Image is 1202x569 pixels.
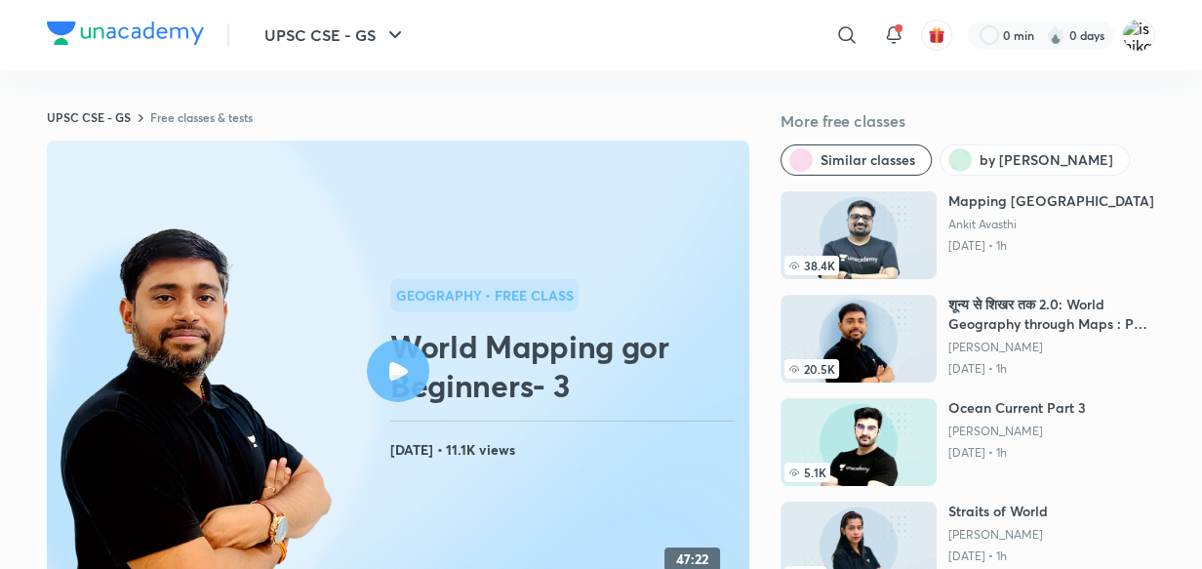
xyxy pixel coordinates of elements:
[821,150,915,170] span: Similar classes
[390,327,741,405] h2: World Mapping gor Beginners- 3
[948,549,1048,564] p: [DATE] • 1h
[47,21,204,50] a: Company Logo
[781,144,932,176] button: Similar classes
[948,217,1154,232] a: Ankit Avasthi
[948,238,1154,254] p: [DATE] • 1h
[948,361,1155,377] p: [DATE] • 1h
[928,26,945,44] img: avatar
[948,424,1086,439] a: [PERSON_NAME]
[921,20,952,51] button: avatar
[948,398,1086,418] h6: Ocean Current Part 3
[1122,19,1155,52] img: ishika singh
[784,256,839,275] span: 38.4K
[676,551,708,568] h4: 47:22
[781,109,1155,133] h5: More free classes
[948,191,1154,211] h6: Mapping [GEOGRAPHIC_DATA]
[253,16,419,55] button: UPSC CSE - GS
[948,445,1086,461] p: [DATE] • 1h
[390,437,741,463] h4: [DATE] • 11.1K views
[150,109,253,125] a: Free classes & tests
[948,340,1155,355] a: [PERSON_NAME]
[784,359,839,379] span: 20.5K
[948,527,1048,543] a: [PERSON_NAME]
[948,295,1155,334] h6: शून्य से शिखर तक 2.0: World Geography through Maps : Part I
[47,21,204,45] img: Company Logo
[948,502,1048,521] h6: Straits of World
[47,109,131,125] a: UPSC CSE - GS
[980,150,1113,170] span: by Sudarshan Gurjar
[784,463,830,482] span: 5.1K
[1046,25,1065,45] img: streak
[940,144,1130,176] button: by Sudarshan Gurjar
